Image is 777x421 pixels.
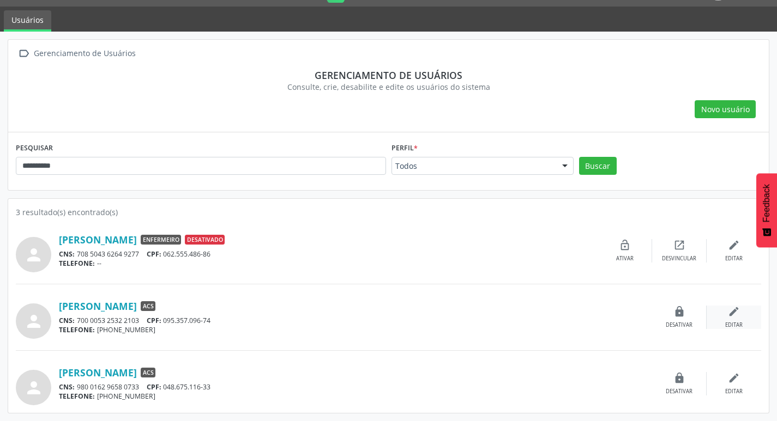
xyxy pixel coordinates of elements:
[728,239,740,251] i: edit
[16,206,761,218] div: 3 resultado(s) encontrado(s)
[666,321,692,329] div: Desativar
[666,388,692,395] div: Desativar
[141,368,155,377] span: ACS
[59,234,137,246] a: [PERSON_NAME]
[185,235,225,245] span: Desativado
[59,382,75,392] span: CNS:
[59,249,75,259] span: CNS:
[147,382,161,392] span: CPF:
[725,388,743,395] div: Editar
[23,69,754,81] div: Gerenciamento de usuários
[395,161,551,172] span: Todos
[762,184,772,222] span: Feedback
[59,300,137,312] a: [PERSON_NAME]
[32,46,137,62] div: Gerenciamento de Usuários
[59,392,95,401] span: TELEFONE:
[16,140,53,157] label: PESQUISAR
[756,173,777,247] button: Feedback - Mostrar pesquisa
[695,100,756,119] button: Novo usuário
[728,306,740,318] i: edit
[701,103,750,115] span: Novo usuário
[59,392,652,401] div: [PHONE_NUMBER]
[147,249,161,259] span: CPF:
[16,46,32,62] i: 
[59,325,95,334] span: TELEFONE:
[673,306,685,318] i: lock
[59,367,137,379] a: [PERSON_NAME]
[673,239,685,251] i: open_in_new
[725,255,743,263] div: Editar
[579,157,617,175] button: Buscar
[728,372,740,384] i: edit
[16,46,137,62] a:  Gerenciamento de Usuários
[24,245,44,265] i: person
[673,372,685,384] i: lock
[59,382,652,392] div: 980 0162 9658 0733 048.675.116-33
[662,255,696,263] div: Desvincular
[619,239,631,251] i: lock_open
[391,140,418,157] label: Perfil
[725,321,743,329] div: Editar
[59,249,598,259] div: 708 5043 6264 9277 062.555.486-86
[616,255,634,263] div: Ativar
[147,316,161,325] span: CPF:
[141,301,155,311] span: ACS
[24,312,44,331] i: person
[59,259,95,268] span: TELEFONE:
[59,316,75,325] span: CNS:
[23,81,754,93] div: Consulte, crie, desabilite e edite os usuários do sistema
[141,235,181,245] span: Enfermeiro
[59,316,652,325] div: 700 0053 2532 2103 095.357.096-74
[59,325,652,334] div: [PHONE_NUMBER]
[59,259,598,268] div: --
[4,10,51,32] a: Usuários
